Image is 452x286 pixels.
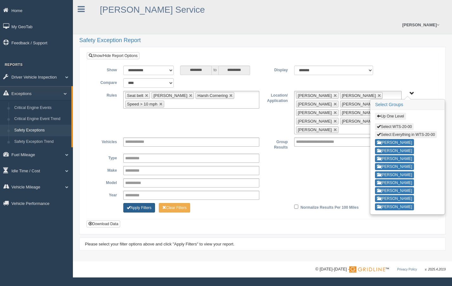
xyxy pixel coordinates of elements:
[375,123,414,130] button: Select WTS-20-00
[87,220,120,227] button: Download Data
[11,125,71,136] a: Safety Exceptions
[375,147,414,154] button: [PERSON_NAME]
[375,203,414,210] button: [PERSON_NAME]
[92,137,120,145] label: Vehicles
[212,66,218,75] span: to
[342,93,376,98] span: [PERSON_NAME]
[342,102,376,106] span: [PERSON_NAME]
[262,91,291,104] label: Location/ Application
[11,102,71,114] a: Critical Engine Events
[298,93,332,98] span: [PERSON_NAME]
[371,100,444,110] h3: Select Groups
[298,127,332,132] span: [PERSON_NAME]
[298,119,332,124] span: [PERSON_NAME]
[11,136,71,148] a: Safety Exception Trend
[92,66,120,73] label: Show
[342,110,376,115] span: [PERSON_NAME]
[375,187,414,194] button: [PERSON_NAME]
[85,242,235,246] span: Please select your filter options above and click "Apply Filters" to view your report.
[127,102,158,106] span: Speed > 10 mph
[375,195,414,202] button: [PERSON_NAME]
[262,66,291,73] label: Display
[375,163,414,170] button: [PERSON_NAME]
[159,203,190,213] button: Change Filter Options
[342,119,376,124] span: [PERSON_NAME]
[315,266,446,273] div: © [DATE]-[DATE] - ™
[92,78,120,86] label: Compare
[375,179,414,186] button: [PERSON_NAME]
[375,131,437,138] button: Select Everything in WTS-20-00
[375,113,406,120] button: Up One Level
[92,154,120,161] label: Type
[262,137,291,150] label: Group Results
[300,203,358,211] label: Normalize Results Per 100 Miles
[375,139,414,146] button: [PERSON_NAME]
[127,93,143,98] span: Seat belt
[425,268,446,271] span: v. 2025.4.2019
[375,155,414,162] button: [PERSON_NAME]
[92,178,120,186] label: Model
[153,93,187,98] span: [PERSON_NAME]
[123,203,155,213] button: Change Filter Options
[197,93,228,98] span: Harsh Cornering
[298,110,332,115] span: [PERSON_NAME]
[349,266,385,273] img: Gridline
[11,113,71,125] a: Critical Engine Event Trend
[92,191,120,198] label: Year
[100,5,205,15] a: [PERSON_NAME] Service
[399,16,442,34] a: [PERSON_NAME]
[92,91,120,99] label: Rules
[397,268,417,271] a: Privacy Policy
[375,171,414,178] button: [PERSON_NAME]
[92,166,120,174] label: Make
[298,102,332,106] span: [PERSON_NAME]
[87,52,139,59] a: Show/Hide Report Options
